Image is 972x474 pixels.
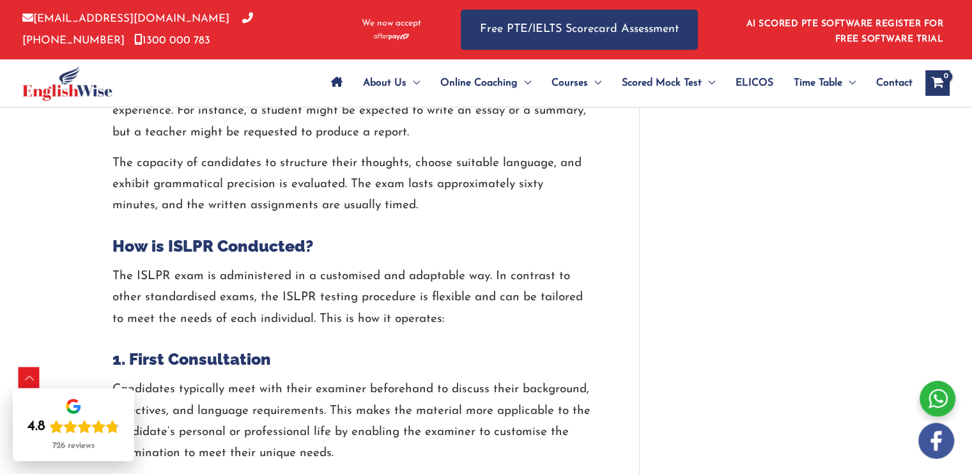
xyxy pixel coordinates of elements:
[746,19,944,44] a: AI SCORED PTE SOFTWARE REGISTER FOR FREE SOFTWARE TRIAL
[362,17,421,30] span: We now accept
[702,61,715,105] span: Menu Toggle
[321,61,913,105] nav: Site Navigation: Main Menu
[112,236,591,257] h2: How is ISLPR Conducted?
[541,61,612,105] a: CoursesMenu Toggle
[112,349,591,370] h3: 1. First Consultation
[552,61,588,105] span: Courses
[461,10,698,50] a: Free PTE/IELTS Scorecard Assessment
[739,9,950,50] aside: Header Widget 1
[736,61,773,105] span: ELICOS
[918,423,954,459] img: white-facebook.png
[134,35,210,46] a: 1300 000 783
[353,61,430,105] a: About UsMenu Toggle
[588,61,601,105] span: Menu Toggle
[794,61,842,105] span: Time Table
[518,61,531,105] span: Menu Toggle
[22,13,253,45] a: [PHONE_NUMBER]
[612,61,725,105] a: Scored Mock TestMenu Toggle
[27,418,45,436] div: 4.8
[374,33,409,40] img: Afterpay-Logo
[725,61,783,105] a: ELICOS
[842,61,856,105] span: Menu Toggle
[112,153,591,217] p: The capacity of candidates to structure their thoughts, choose suitable language, and exhibit gra...
[440,61,518,105] span: Online Coaching
[27,418,120,436] div: Rating: 4.8 out of 5
[925,70,950,96] a: View Shopping Cart, empty
[112,266,591,330] p: The ISLPR exam is administered in a customised and adaptable way. In contrast to other standardis...
[430,61,541,105] a: Online CoachingMenu Toggle
[363,61,406,105] span: About Us
[406,61,420,105] span: Menu Toggle
[52,441,95,451] div: 726 reviews
[876,61,913,105] span: Contact
[22,66,112,101] img: cropped-ew-logo
[22,13,229,24] a: [EMAIL_ADDRESS][DOMAIN_NAME]
[622,61,702,105] span: Scored Mock Test
[112,379,591,464] p: Candidates typically meet with their examiner beforehand to discuss their background, objectives,...
[866,61,913,105] a: Contact
[783,61,866,105] a: Time TableMenu Toggle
